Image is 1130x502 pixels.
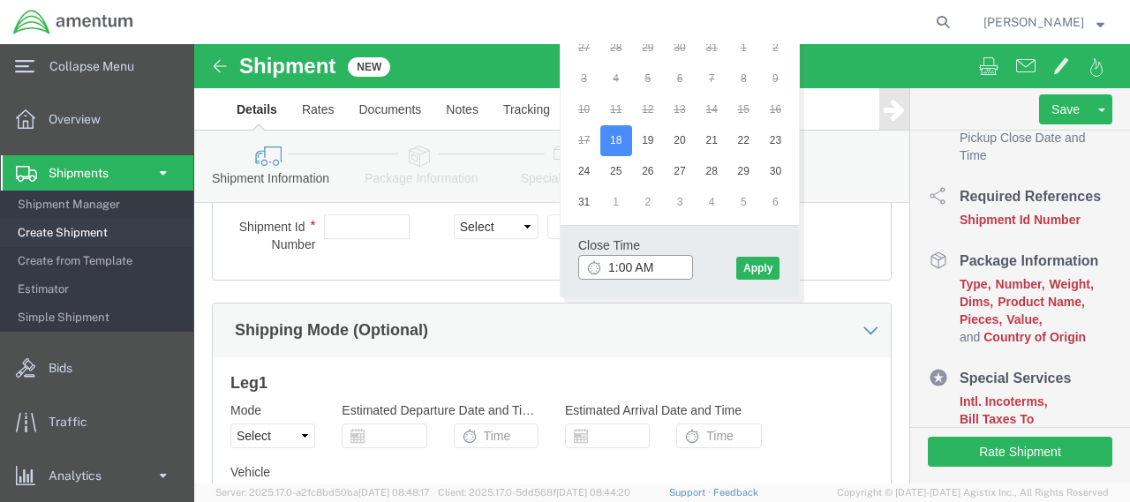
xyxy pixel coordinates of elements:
span: Collapse Menu [49,49,147,84]
a: Bids [1,350,193,386]
span: [DATE] 08:48:17 [358,487,430,498]
button: [PERSON_NAME] [983,11,1105,33]
span: [DATE] 08:44:20 [556,487,630,498]
a: Shipments [1,155,193,191]
a: Analytics [1,458,193,493]
span: Michael Jones [983,12,1084,32]
span: Server: 2025.17.0-a2fc8bd50ba [215,487,430,498]
span: Create Shipment [18,215,181,251]
a: Overview [1,101,193,137]
a: Support [669,487,713,498]
a: Traffic [1,404,193,439]
span: Analytics [49,458,114,493]
a: Feedback [713,487,758,498]
iframe: FS Legacy Container [194,44,1130,483]
span: Shipments [49,155,121,191]
img: logo [12,9,134,35]
span: Copyright © [DATE]-[DATE] Agistix Inc., All Rights Reserved [837,485,1109,500]
span: Bids [49,350,85,386]
span: Shipment Manager [18,187,181,222]
span: Client: 2025.17.0-5dd568f [438,487,630,498]
span: Overview [49,101,113,137]
span: Create from Template [18,244,181,279]
span: Simple Shipment [18,300,181,335]
span: Traffic [49,404,100,439]
span: Estimator [18,272,181,307]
